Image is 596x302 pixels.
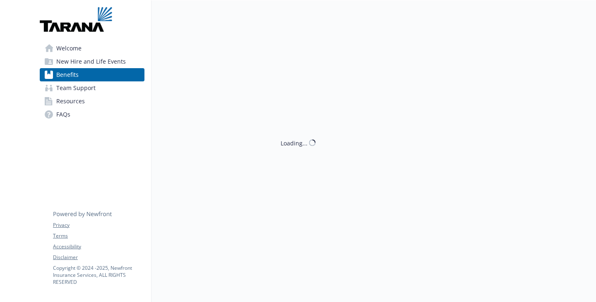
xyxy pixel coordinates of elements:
p: Copyright © 2024 - 2025 , Newfront Insurance Services, ALL RIGHTS RESERVED [53,264,144,285]
a: FAQs [40,108,144,121]
a: Team Support [40,81,144,95]
span: FAQs [56,108,70,121]
div: Loading... [281,138,308,147]
span: Welcome [56,42,82,55]
a: Terms [53,232,144,240]
a: Resources [40,95,144,108]
a: Accessibility [53,243,144,250]
span: New Hire and Life Events [56,55,126,68]
span: Resources [56,95,85,108]
a: Privacy [53,221,144,229]
a: Welcome [40,42,144,55]
span: Benefits [56,68,79,81]
a: New Hire and Life Events [40,55,144,68]
a: Benefits [40,68,144,81]
a: Disclaimer [53,254,144,261]
span: Team Support [56,81,96,95]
